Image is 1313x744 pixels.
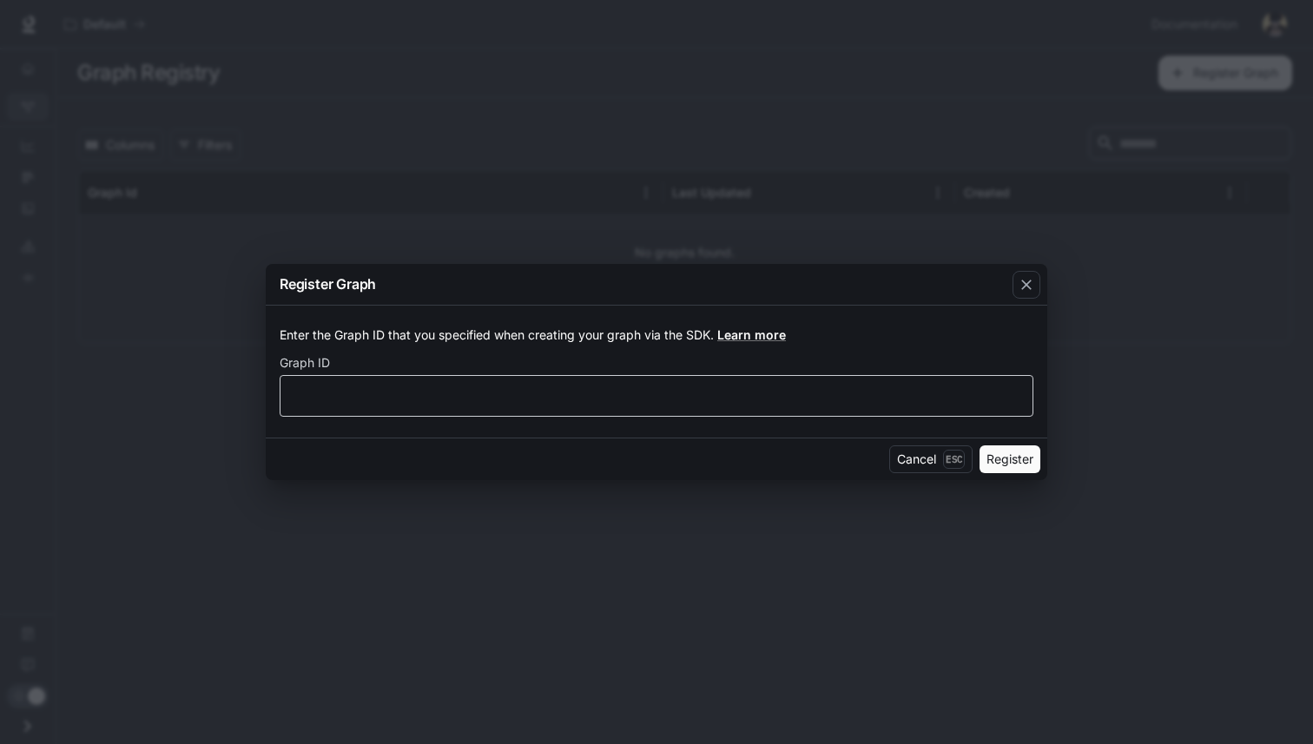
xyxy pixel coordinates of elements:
[280,326,1033,344] p: Enter the Graph ID that you specified when creating your graph via the SDK.
[889,445,973,473] button: CancelEsc
[280,357,330,369] p: Graph ID
[943,450,965,469] p: Esc
[717,327,786,342] a: Learn more
[980,445,1040,473] button: Register
[280,273,376,294] p: Register Graph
